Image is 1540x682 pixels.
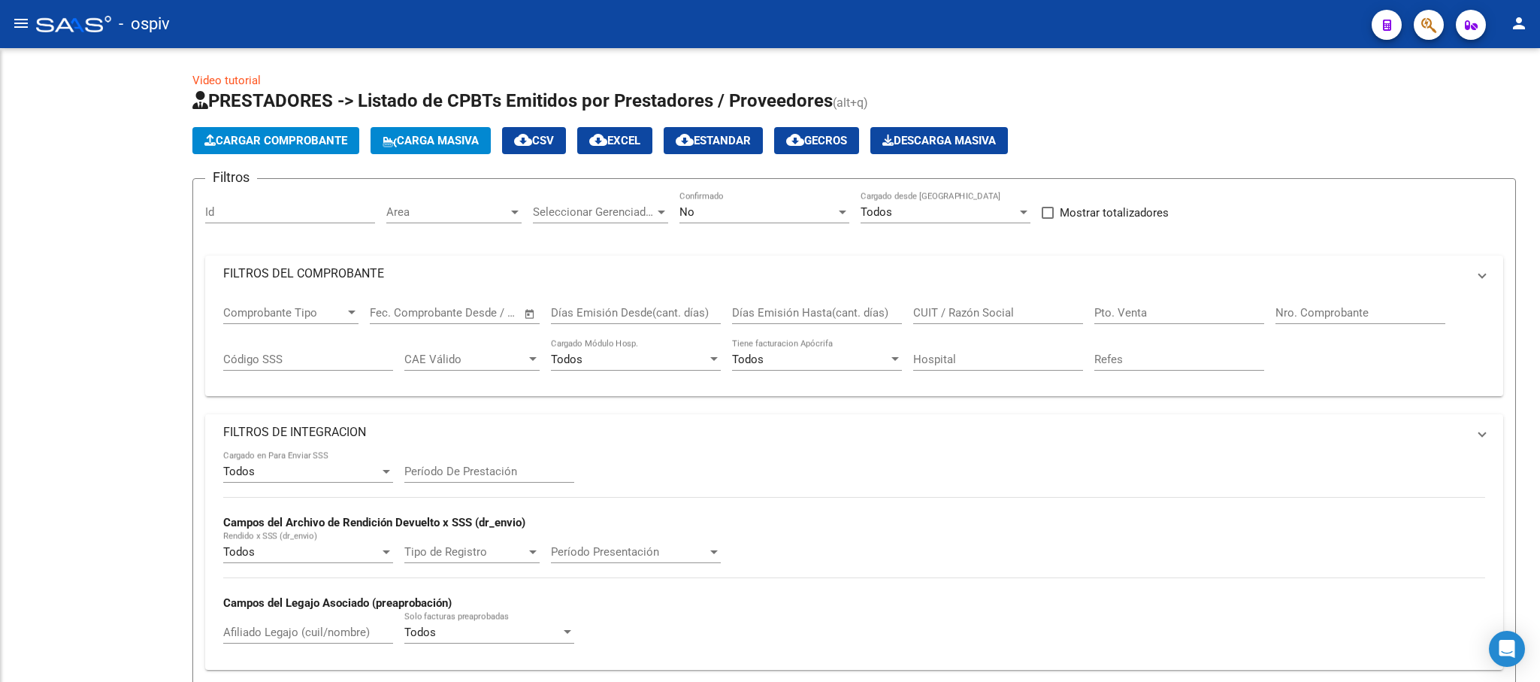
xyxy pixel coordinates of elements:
span: Cargar Comprobante [204,134,347,147]
span: (alt+q) [833,95,868,110]
a: Video tutorial [192,74,261,87]
button: Estandar [664,127,763,154]
mat-icon: cloud_download [589,131,607,149]
span: Todos [732,353,764,366]
mat-icon: person [1510,14,1528,32]
button: Open calendar [522,305,539,323]
mat-panel-title: FILTROS DEL COMPROBANTE [223,265,1467,282]
button: Cargar Comprobante [192,127,359,154]
span: Descarga Masiva [882,134,996,147]
input: Fecha inicio [370,306,431,320]
button: EXCEL [577,127,652,154]
span: Todos [404,626,436,639]
span: Todos [223,465,255,478]
span: Todos [861,205,892,219]
span: Mostrar totalizadores [1060,204,1169,222]
span: Carga Masiva [383,134,479,147]
button: CSV [502,127,566,154]
span: - ospiv [119,8,170,41]
mat-expansion-panel-header: FILTROS DE INTEGRACION [205,414,1503,450]
span: Gecros [786,134,847,147]
button: Carga Masiva [371,127,491,154]
mat-panel-title: FILTROS DE INTEGRACION [223,424,1467,441]
mat-icon: cloud_download [514,131,532,149]
span: PRESTADORES -> Listado de CPBTs Emitidos por Prestadores / Proveedores [192,90,833,111]
span: Seleccionar Gerenciador [533,205,655,219]
span: CAE Válido [404,353,526,366]
span: Comprobante Tipo [223,306,345,320]
strong: Campos del Archivo de Rendición Devuelto x SSS (dr_envio) [223,516,525,529]
span: CSV [514,134,554,147]
div: FILTROS DE INTEGRACION [205,450,1503,669]
span: No [679,205,694,219]
mat-icon: menu [12,14,30,32]
span: Estandar [676,134,751,147]
div: Open Intercom Messenger [1489,631,1525,667]
button: Gecros [774,127,859,154]
span: Período Presentación [551,545,707,559]
div: FILTROS DEL COMPROBANTE [205,292,1503,397]
span: Todos [551,353,582,366]
input: Fecha fin [444,306,517,320]
mat-icon: cloud_download [676,131,694,149]
span: Todos [223,545,255,559]
h3: Filtros [205,167,257,188]
button: Descarga Masiva [870,127,1008,154]
strong: Campos del Legajo Asociado (preaprobación) [223,596,452,610]
mat-expansion-panel-header: FILTROS DEL COMPROBANTE [205,256,1503,292]
app-download-masive: Descarga masiva de comprobantes (adjuntos) [870,127,1008,154]
span: Tipo de Registro [404,545,526,559]
span: EXCEL [589,134,640,147]
mat-icon: cloud_download [786,131,804,149]
span: Area [386,205,508,219]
